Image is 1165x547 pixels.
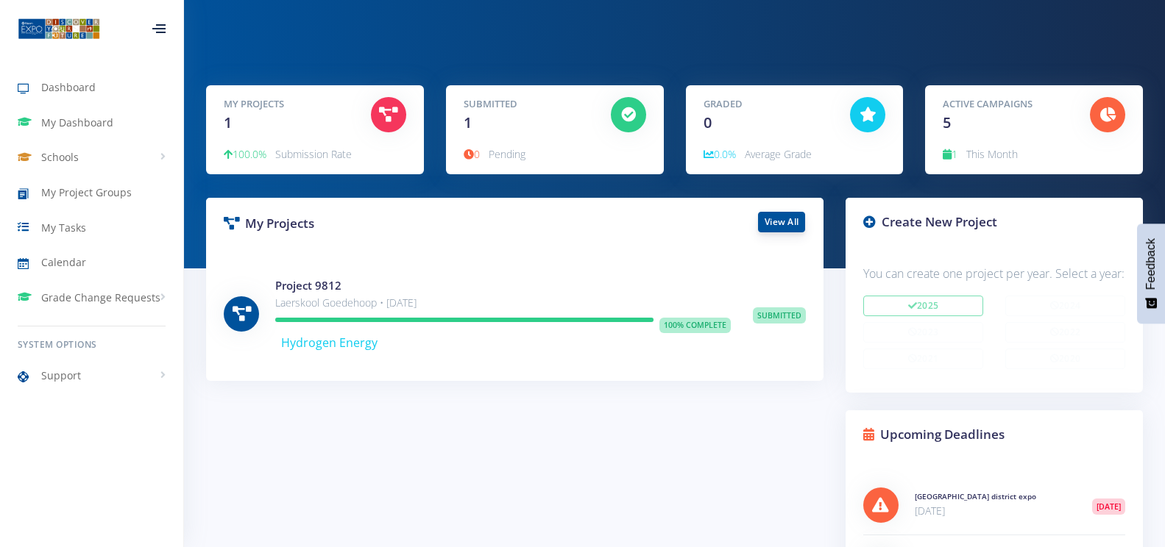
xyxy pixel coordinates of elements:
span: 5 [943,112,951,132]
a: View All [758,212,805,232]
h3: My Projects [224,214,503,233]
a: Project 9812 [275,278,341,293]
span: Average Grade [745,147,812,161]
button: 2022 [1005,322,1125,343]
button: 2025 [863,296,983,316]
p: Laerskool Goedehoop • [DATE] [275,294,731,312]
span: 1 [943,147,957,161]
span: Calendar [41,254,86,270]
span: Feedback [1144,238,1158,290]
h6: [GEOGRAPHIC_DATA] district expo [915,491,1070,502]
h5: Graded [704,97,829,112]
button: 2024 [1005,296,1125,316]
h3: Create New Project [863,212,1125,232]
span: [DATE] [1092,498,1125,515]
span: Submission Rate [275,147,352,161]
button: 2021 [863,348,983,369]
h5: My Projects [224,97,349,112]
button: 2020 [1005,348,1125,369]
button: Feedback - Show survey [1137,224,1165,323]
span: 0 [704,112,712,132]
span: Pending [489,147,525,161]
span: Submitted [753,307,806,323]
h6: System Options [18,338,166,351]
span: 0.0% [704,147,736,161]
span: Dashboard [41,79,96,95]
span: My Project Groups [41,185,132,200]
span: 100.0% [224,147,266,161]
button: 2023 [863,322,983,343]
span: Grade Change Requests [41,290,160,305]
span: My Dashboard [41,115,113,130]
h5: Active Campaigns [943,97,1068,112]
img: ... [18,17,100,40]
span: Hydrogen Energy [281,335,378,351]
span: 1 [224,112,232,132]
span: Support [41,368,81,383]
p: [DATE] [915,502,1070,520]
span: My Tasks [41,220,86,235]
h5: Submitted [464,97,589,112]
span: 1 [464,112,472,132]
p: You can create one project per year. Select a year: [863,264,1125,284]
span: This Month [966,147,1018,161]
span: 0 [464,147,480,161]
h3: Upcoming Deadlines [863,425,1125,444]
span: 100% Complete [659,318,731,334]
span: Schools [41,149,79,165]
